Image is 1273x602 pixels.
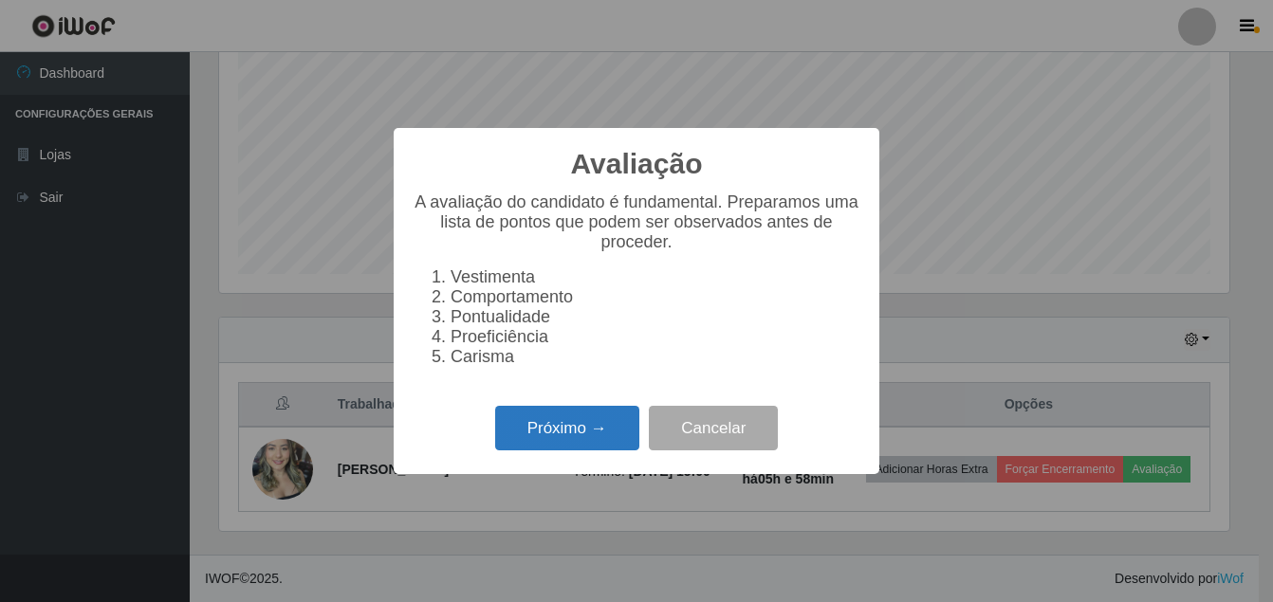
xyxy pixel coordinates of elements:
button: Próximo → [495,406,639,450]
li: Vestimenta [451,267,860,287]
li: Proeficiência [451,327,860,347]
li: Pontualidade [451,307,860,327]
li: Carisma [451,347,860,367]
li: Comportamento [451,287,860,307]
p: A avaliação do candidato é fundamental. Preparamos uma lista de pontos que podem ser observados a... [413,192,860,252]
h2: Avaliação [571,147,703,181]
button: Cancelar [649,406,778,450]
